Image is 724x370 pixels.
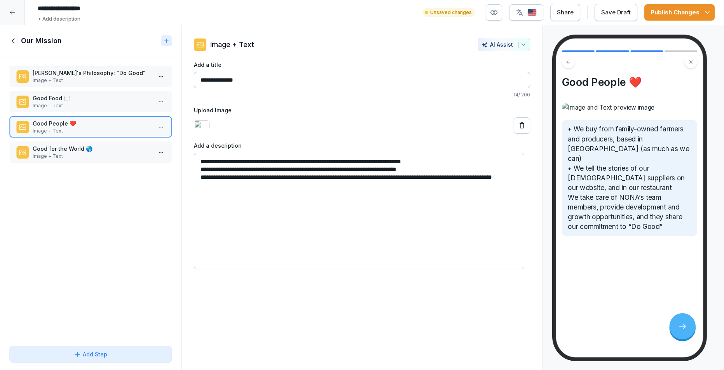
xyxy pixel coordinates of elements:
[33,119,152,127] p: Good People ❤️
[194,106,530,114] label: Upload Image
[21,36,62,45] h1: Our Mission
[9,346,172,363] button: Add Step
[478,38,530,51] button: AI Assist
[527,9,537,16] img: us.svg
[9,116,172,138] div: Good People ❤️Image + Text
[595,4,637,21] button: Save Draft
[557,8,574,17] div: Share
[644,4,715,21] button: Publish Changes
[33,153,152,160] p: Image + Text
[194,61,530,69] label: Add a title
[194,91,530,98] p: 14 / 200
[38,15,80,23] p: + Add description
[562,76,697,89] h4: Good People ❤️
[194,120,209,131] img: 8514c3b8-0003-4498-bb16-b0274a3ff9be
[9,66,172,87] div: [PERSON_NAME]'s Philosophy: "Do Good"Image + Text
[601,8,631,17] div: Save Draft
[482,41,527,48] div: AI Assist
[651,8,708,17] div: Publish Changes
[33,145,152,153] p: Good for the World 🌎
[550,4,580,21] button: Share
[33,102,152,109] p: Image + Text
[33,127,152,134] p: Image + Text
[73,350,107,358] div: Add Step
[562,103,697,112] img: Image and Text preview image
[194,141,530,150] label: Add a description
[9,91,172,112] div: Good Food 🍽️Image + Text
[430,9,472,16] p: Unsaved changes
[33,77,152,84] p: Image + Text
[568,124,691,232] p: • We buy from family-owned farmers and producers, based in [GEOGRAPHIC_DATA] (as much as we can) ...
[210,39,254,50] p: Image + Text
[9,141,172,163] div: Good for the World 🌎Image + Text
[33,94,152,102] p: Good Food 🍽️
[33,69,152,77] p: [PERSON_NAME]'s Philosophy: "Do Good"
